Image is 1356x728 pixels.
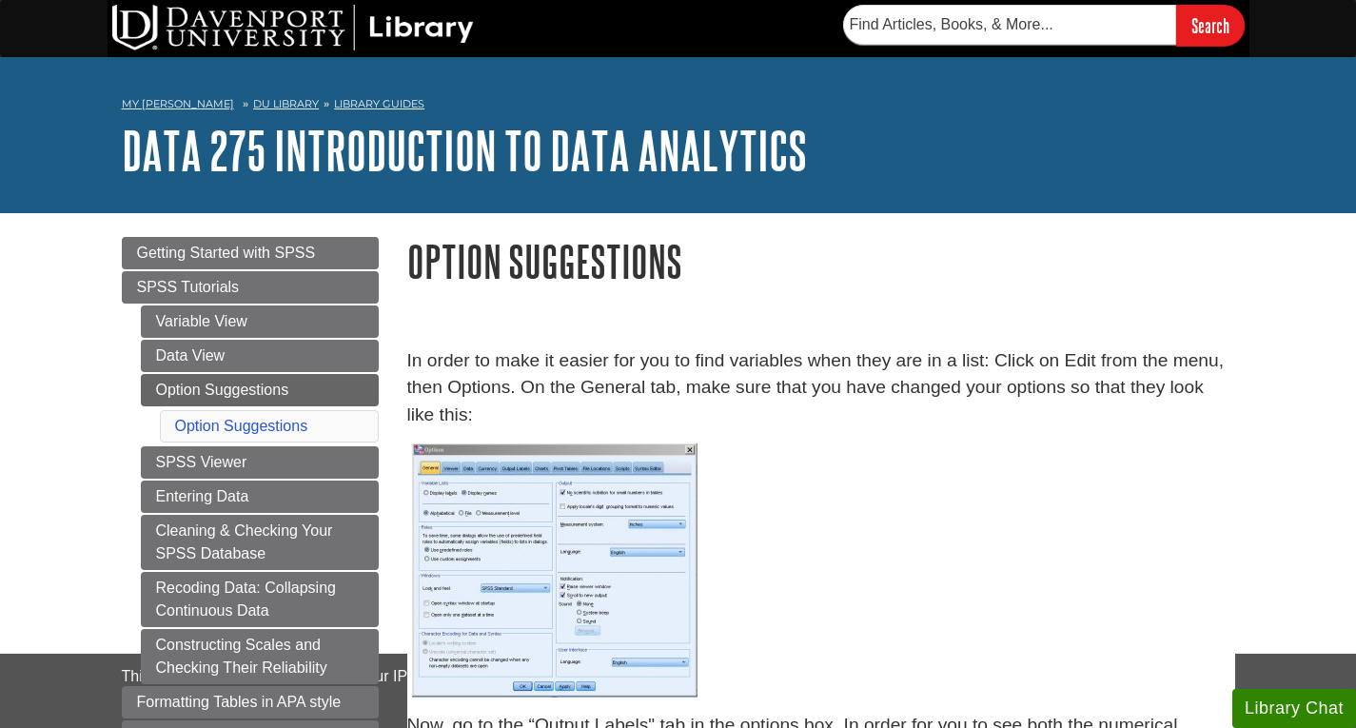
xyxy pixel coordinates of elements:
span: Formatting Tables in APA style [137,694,342,710]
a: Option Suggestions [175,418,308,434]
a: DATA 275 Introduction to Data Analytics [122,121,807,180]
img: DU Library [112,5,474,50]
a: SPSS Tutorials [122,271,379,304]
nav: breadcrumb [122,91,1235,122]
button: Library Chat [1232,689,1356,728]
a: Library Guides [334,97,424,110]
input: Find Articles, Books, & More... [843,5,1176,45]
a: Constructing Scales and Checking Their Reliability [141,629,379,684]
a: Formatting Tables in APA style [122,686,379,718]
span: Getting Started with SPSS [137,245,316,261]
span: SPSS Tutorials [137,279,240,295]
h1: Option Suggestions [407,237,1235,285]
a: Cleaning & Checking Your SPSS Database [141,515,379,570]
input: Search [1176,5,1245,46]
p: In order to make it easier for you to find variables when they are in a list: Click on Edit from ... [407,347,1235,429]
a: Entering Data [141,481,379,513]
a: SPSS Viewer [141,446,379,479]
a: Getting Started with SPSS [122,237,379,269]
form: Searches DU Library's articles, books, and more [843,5,1245,46]
a: DU Library [253,97,319,110]
a: Variable View [141,305,379,338]
a: My [PERSON_NAME] [122,96,234,112]
a: Data View [141,340,379,372]
a: Option Suggestions [141,374,379,406]
a: Recoding Data: Collapsing Continuous Data [141,572,379,627]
